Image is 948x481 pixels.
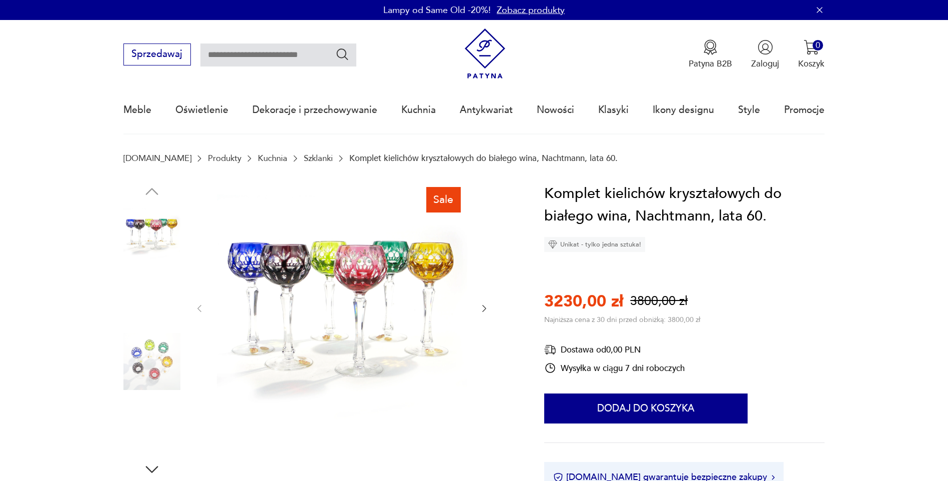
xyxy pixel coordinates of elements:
button: Patyna B2B [689,39,732,69]
a: Antykwariat [460,87,513,133]
div: 0 [813,40,823,50]
button: Zaloguj [751,39,779,69]
img: Ikona diamentu [548,240,557,249]
a: Promocje [784,87,825,133]
img: Ikona koszyka [804,39,819,55]
button: Szukaj [335,47,350,61]
a: Szklanki [304,153,333,163]
img: Zdjęcie produktu Komplet kielichów kryształowych do białego wina, Nachtmann, lata 60. [123,396,180,453]
p: Najniższa cena z 30 dni przed obniżką: 3800,00 zł [544,315,700,324]
p: 3800,00 zł [630,292,688,310]
img: Ikonka użytkownika [758,39,773,55]
a: Ikony designu [653,87,714,133]
p: Koszyk [798,58,825,69]
img: Zdjęcie produktu Komplet kielichów kryształowych do białego wina, Nachtmann, lata 60. [123,269,180,326]
div: Wysyłka w ciągu 7 dni roboczych [544,362,685,374]
a: Dekoracje i przechowywanie [252,87,377,133]
a: Kuchnia [258,153,287,163]
a: Klasyki [598,87,629,133]
p: Lampy od Same Old -20%! [383,4,491,16]
img: Patyna - sklep z meblami i dekoracjami vintage [460,28,510,79]
a: Produkty [208,153,241,163]
a: Meble [123,87,151,133]
img: Zdjęcie produktu Komplet kielichów kryształowych do białego wina, Nachtmann, lata 60. [217,182,467,433]
a: Sprzedawaj [123,51,191,59]
img: Zdjęcie produktu Komplet kielichów kryształowych do białego wina, Nachtmann, lata 60. [123,333,180,390]
a: Style [738,87,760,133]
a: Kuchnia [401,87,436,133]
img: Zdjęcie produktu Komplet kielichów kryształowych do białego wina, Nachtmann, lata 60. [123,205,180,262]
div: Dostawa od 0,00 PLN [544,343,685,356]
a: [DOMAIN_NAME] [123,153,191,163]
p: Patyna B2B [689,58,732,69]
img: Ikona medalu [703,39,718,55]
a: Oświetlenie [175,87,228,133]
p: Zaloguj [751,58,779,69]
button: Sprzedawaj [123,43,191,65]
div: Unikat - tylko jedna sztuka! [544,237,645,252]
p: 3230,00 zł [544,290,623,312]
button: 0Koszyk [798,39,825,69]
div: Sale [426,187,461,212]
img: Ikona dostawy [544,343,556,356]
p: Komplet kielichów kryształowych do białego wina, Nachtmann, lata 60. [349,153,618,163]
a: Ikona medaluPatyna B2B [689,39,732,69]
a: Nowości [537,87,574,133]
a: Zobacz produkty [497,4,565,16]
button: Dodaj do koszyka [544,393,748,423]
h1: Komplet kielichów kryształowych do białego wina, Nachtmann, lata 60. [544,182,825,228]
img: Ikona strzałki w prawo [772,475,775,480]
